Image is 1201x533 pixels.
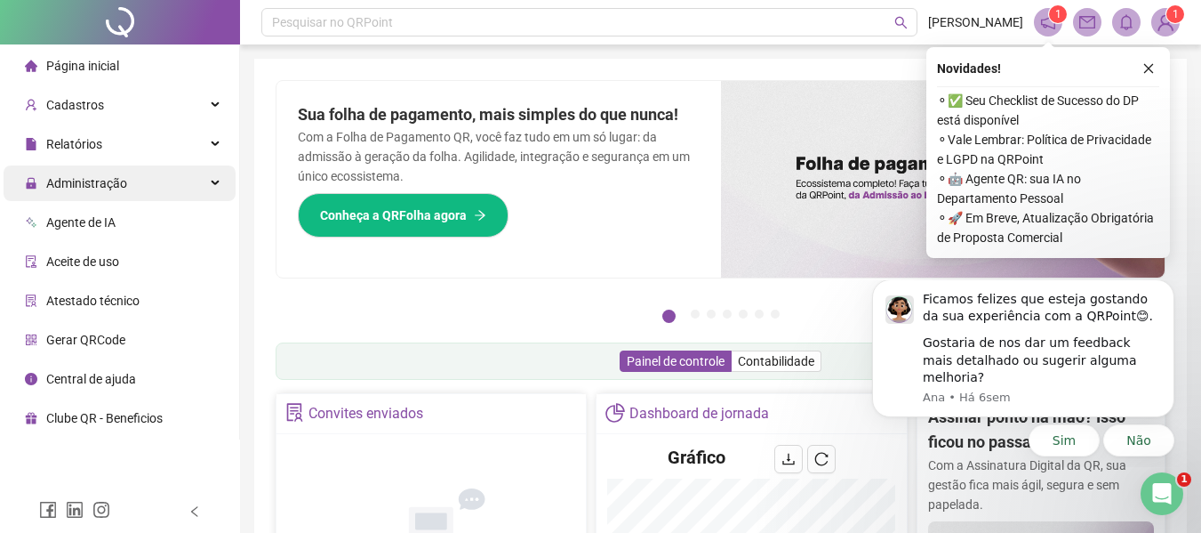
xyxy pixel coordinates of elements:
span: Conheça a QRFolha agora [320,206,467,225]
span: ⚬ 🤖 Agente QR: sua IA no Departamento Pessoal [937,169,1159,208]
p: Com a Folha de Pagamento QR, você faz tudo em um só lugar: da admissão à geração da folha. Agilid... [298,127,700,186]
span: close [1142,62,1155,75]
span: info-circle [25,373,37,385]
span: [PERSON_NAME] [928,12,1023,32]
img: Profile image for Ana [40,15,68,44]
button: Quick reply: Não [258,144,329,176]
span: ⚬ ✅ Seu Checklist de Sucesso do DP está disponível [937,91,1159,130]
iframe: Intercom notifications mensagem [845,280,1201,467]
span: qrcode [25,334,37,346]
sup: 1 [1049,5,1067,23]
img: 88122 [1152,9,1179,36]
span: 1 [1177,472,1191,487]
button: 5 [739,310,748,319]
div: Convites enviados [308,399,423,429]
span: audit [25,255,37,268]
span: Aceite de uso [46,254,119,269]
h2: Sua folha de pagamento, mais simples do que nunca! [298,102,700,127]
span: pie-chart [605,403,624,422]
span: gift [25,412,37,424]
span: Contabilidade [738,354,814,368]
div: Dashboard de jornada [629,399,769,429]
span: Clube QR - Beneficios [46,411,163,425]
h4: Gráfico [668,445,725,470]
span: file [25,138,37,150]
span: Central de ajuda [46,372,136,386]
span: left [188,505,201,518]
span: download [781,452,796,466]
span: Cadastros [46,98,104,112]
span: Administração [46,176,127,190]
span: home [25,60,37,72]
span: Novidades ! [937,59,1001,78]
button: 4 [723,310,732,319]
span: mail [1079,14,1095,30]
span: user-add [25,99,37,111]
span: Agente de IA [46,215,116,230]
span: lock [25,177,37,190]
iframe: Intercom live chat [1141,472,1183,515]
button: Quick reply: Sim [183,144,254,176]
button: Conheça a QRFolha agora [298,193,508,238]
span: arrow-right [474,209,486,222]
img: banner%2F8d14a306-6205-4263-8e5b-06e9a85ad873.png [721,81,1165,278]
button: 7 [771,310,780,319]
button: 3 [707,310,716,319]
button: 2 [691,310,700,319]
span: Atestado técnico [46,294,140,308]
span: search [894,16,908,29]
p: Message from Ana, sent Há 6sem [77,109,316,125]
button: 6 [755,310,764,319]
span: instagram [92,501,110,519]
span: reload [814,452,829,466]
div: Ficamos felizes que esteja gostando da sua experiência com a QRPoint😊. [77,11,316,45]
span: facebook [39,501,57,519]
span: linkedin [66,501,84,519]
p: Com a Assinatura Digital da QR, sua gestão fica mais ágil, segura e sem papelada. [928,456,1154,514]
div: Quick reply options [27,144,329,176]
span: Página inicial [46,59,119,73]
div: Gostaria de nos dar um feedback mais detalhado ou sugerir alguma melhoria? [77,54,316,107]
div: Message content [77,11,316,107]
button: 1 [662,310,676,323]
span: 1 [1173,8,1179,20]
span: Relatórios [46,137,102,151]
span: bell [1118,14,1134,30]
span: ⚬ Vale Lembrar: Política de Privacidade e LGPD na QRPoint [937,130,1159,169]
span: solution [25,295,37,307]
span: solution [285,403,304,422]
span: ⚬ 🚀 Em Breve, Atualização Obrigatória de Proposta Comercial [937,208,1159,247]
span: Painel de controle [627,354,725,368]
span: 1 [1055,8,1061,20]
sup: Atualize o seu contato no menu Meus Dados [1166,5,1184,23]
span: notification [1040,14,1056,30]
span: Gerar QRCode [46,333,125,347]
